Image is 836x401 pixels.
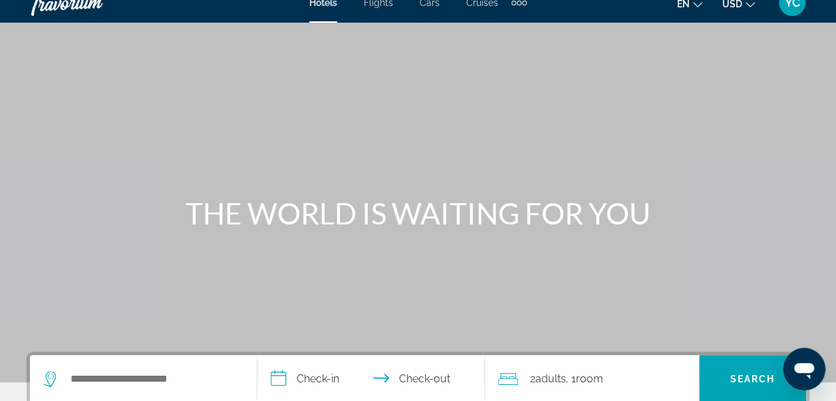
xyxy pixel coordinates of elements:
span: 2 [530,370,566,388]
h1: THE WORLD IS WAITING FOR YOU [169,196,668,230]
span: Room [576,372,603,385]
input: Search hotel destination [69,369,237,389]
span: , 1 [566,370,603,388]
span: Search [730,374,775,384]
iframe: Button to launch messaging window [783,348,825,390]
span: Adults [535,372,566,385]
